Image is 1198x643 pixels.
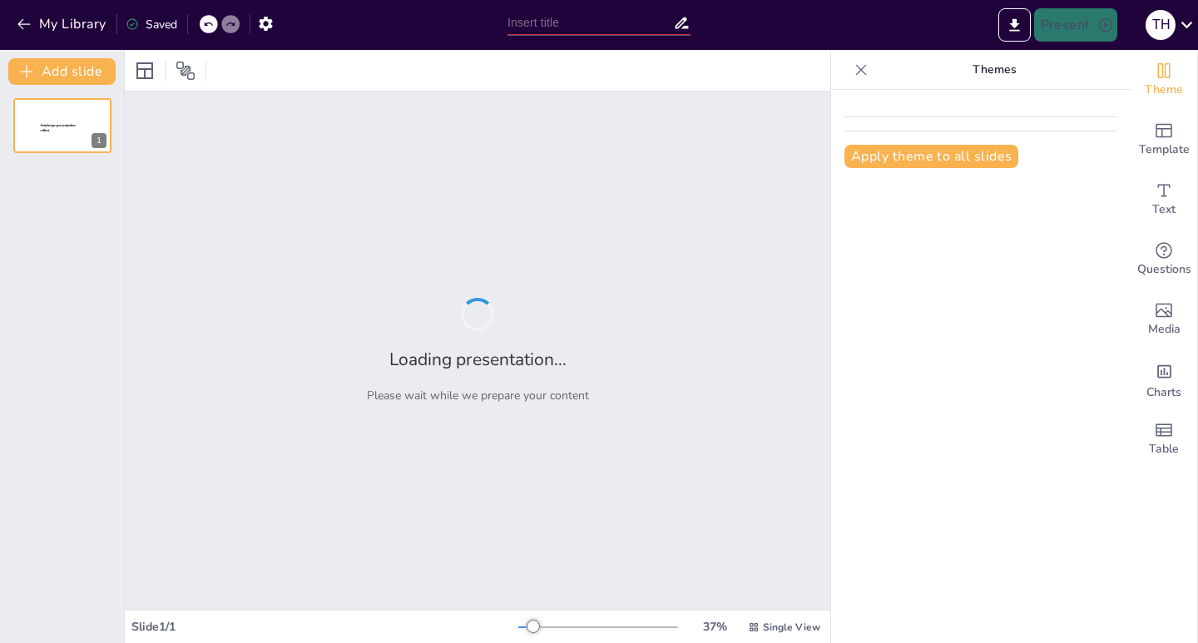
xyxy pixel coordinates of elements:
div: Add images, graphics, shapes or video [1131,289,1197,349]
button: My Library [12,11,113,37]
div: Add a table [1131,409,1197,469]
p: Please wait while we prepare your content [367,388,589,403]
div: Sendsteps presentation editor1 [13,98,111,153]
div: Change the overall theme [1131,50,1197,110]
button: T H [1146,8,1176,42]
span: Media [1148,320,1181,339]
div: T H [1146,10,1176,40]
div: Slide 1 / 1 [131,619,518,635]
span: Theme [1145,81,1183,99]
button: Present [1034,8,1117,42]
div: Add text boxes [1131,170,1197,230]
h2: Loading presentation... [389,348,567,371]
span: Single View [763,621,820,634]
span: Position [176,61,196,81]
button: Apply theme to all slides [844,145,1018,168]
span: Template [1139,141,1190,159]
span: Questions [1137,260,1191,279]
input: Insert title [507,11,673,35]
div: Saved [126,17,177,32]
div: 37 % [695,619,735,635]
button: Add slide [8,58,116,85]
p: Themes [874,50,1114,90]
button: Export to PowerPoint [998,8,1031,42]
div: Layout [131,57,158,84]
span: Table [1149,440,1179,458]
div: 1 [92,133,106,148]
span: Sendsteps presentation editor [41,124,76,133]
div: Add ready made slides [1131,110,1197,170]
div: Get real-time input from your audience [1131,230,1197,289]
div: Add charts and graphs [1131,349,1197,409]
span: Charts [1146,383,1181,402]
span: Text [1152,200,1176,219]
